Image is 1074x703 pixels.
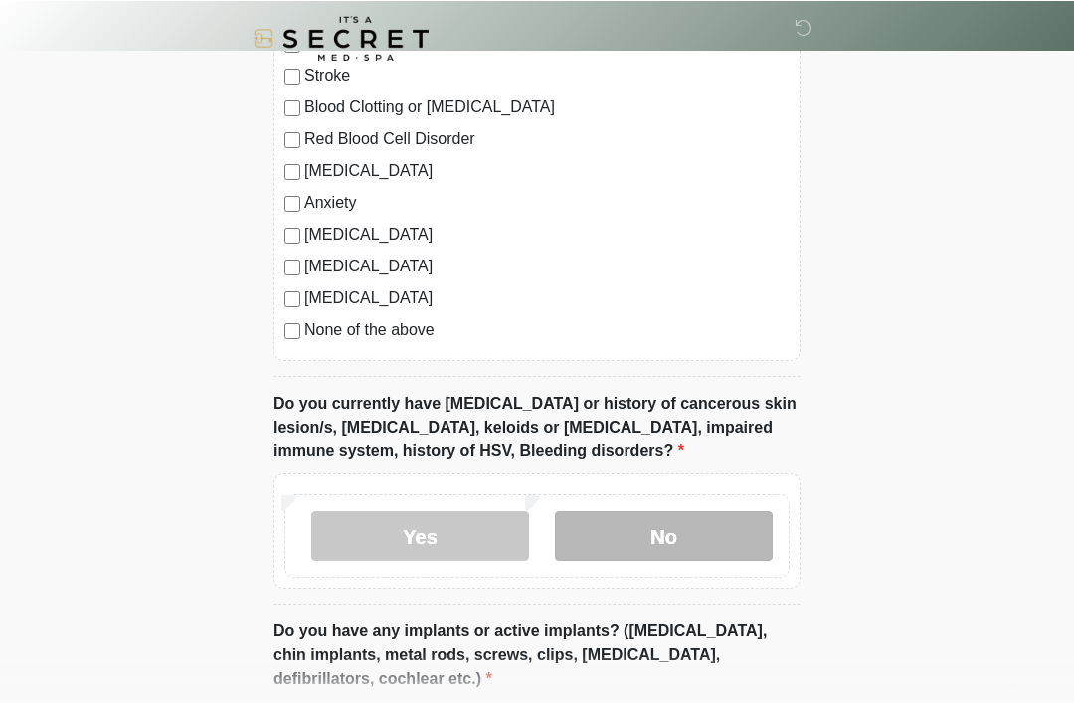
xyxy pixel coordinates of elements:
[273,391,801,462] label: Do you currently have [MEDICAL_DATA] or history of cancerous skin lesion/s, [MEDICAL_DATA], keloi...
[304,158,790,182] label: [MEDICAL_DATA]
[304,94,790,118] label: Blood Clotting or [MEDICAL_DATA]
[311,510,529,560] label: Yes
[304,254,790,277] label: [MEDICAL_DATA]
[555,510,773,560] label: No
[284,131,300,147] input: Red Blood Cell Disorder
[284,68,300,84] input: Stroke
[304,285,790,309] label: [MEDICAL_DATA]
[304,190,790,214] label: Anxiety
[284,259,300,274] input: [MEDICAL_DATA]
[304,126,790,150] label: Red Blood Cell Disorder
[284,99,300,115] input: Blood Clotting or [MEDICAL_DATA]
[304,63,790,87] label: Stroke
[304,222,790,246] label: [MEDICAL_DATA]
[284,290,300,306] input: [MEDICAL_DATA]
[284,195,300,211] input: Anxiety
[254,15,429,60] img: It's A Secret Med Spa Logo
[284,322,300,338] input: None of the above
[273,618,801,690] label: Do you have any implants or active implants? ([MEDICAL_DATA], chin implants, metal rods, screws, ...
[284,227,300,243] input: [MEDICAL_DATA]
[284,163,300,179] input: [MEDICAL_DATA]
[304,317,790,341] label: None of the above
